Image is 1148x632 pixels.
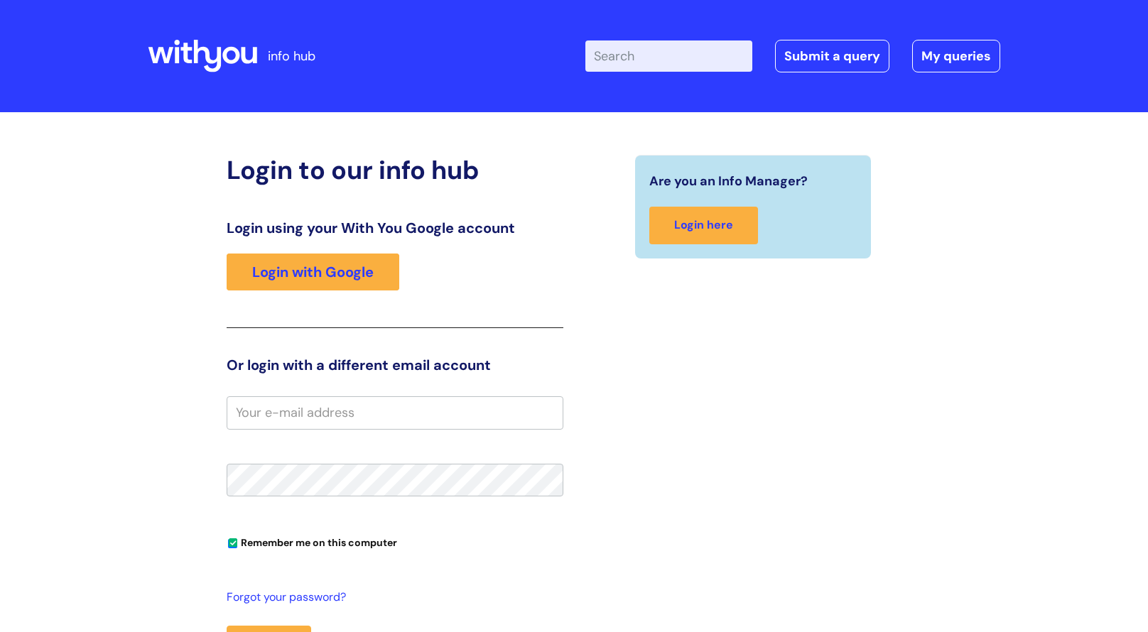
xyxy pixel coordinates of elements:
[585,40,752,72] input: Search
[227,356,563,374] h3: Or login with a different email account
[227,533,397,549] label: Remember me on this computer
[268,45,315,67] p: info hub
[227,396,563,429] input: Your e-mail address
[649,207,758,244] a: Login here
[227,155,563,185] h2: Login to our info hub
[227,254,399,290] a: Login with Google
[228,539,237,548] input: Remember me on this computer
[227,530,563,553] div: You can uncheck this option if you're logging in from a shared device
[227,587,556,608] a: Forgot your password?
[912,40,1000,72] a: My queries
[227,219,563,236] h3: Login using your With You Google account
[649,170,808,192] span: Are you an Info Manager?
[775,40,889,72] a: Submit a query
